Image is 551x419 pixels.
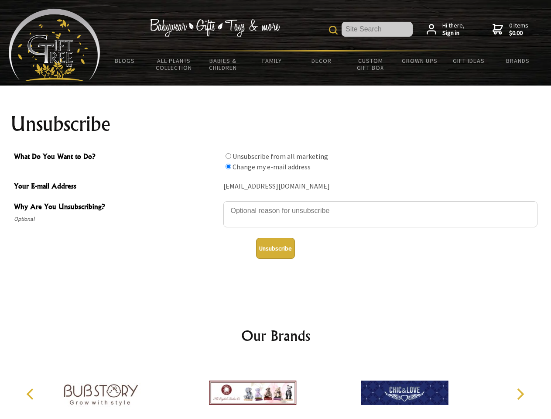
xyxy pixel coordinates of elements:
a: Decor [297,52,346,70]
a: BLOGS [100,52,150,70]
a: Hi there,Sign in [427,22,465,37]
a: Custom Gift Box [346,52,395,77]
a: All Plants Collection [150,52,199,77]
a: Grown Ups [395,52,444,70]
textarea: Why Are You Unsubscribing? [223,201,537,227]
a: Babies & Children [198,52,248,77]
input: What Do You Want to Do? [226,153,231,159]
button: Unsubscribe [256,238,295,259]
span: Why Are You Unsubscribing? [14,201,219,214]
span: Hi there, [442,22,465,37]
a: 0 items$0.00 [493,22,528,37]
span: What Do You Want to Do? [14,151,219,164]
h2: Our Brands [17,325,534,346]
img: Babywear - Gifts - Toys & more [149,19,280,37]
strong: Sign in [442,29,465,37]
button: Next [510,385,530,404]
span: 0 items [509,21,528,37]
input: What Do You Want to Do? [226,164,231,169]
img: product search [329,26,338,34]
div: [EMAIL_ADDRESS][DOMAIN_NAME] [223,180,537,193]
span: Optional [14,214,219,224]
strong: $0.00 [509,29,528,37]
h1: Unsubscribe [10,113,541,134]
button: Previous [22,385,41,404]
a: Family [248,52,297,70]
img: Babyware - Gifts - Toys and more... [9,9,100,81]
label: Unsubscribe from all marketing [233,152,328,161]
input: Site Search [342,22,413,37]
a: Gift Ideas [444,52,493,70]
a: Brands [493,52,543,70]
span: Your E-mail Address [14,181,219,193]
label: Change my e-mail address [233,162,311,171]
